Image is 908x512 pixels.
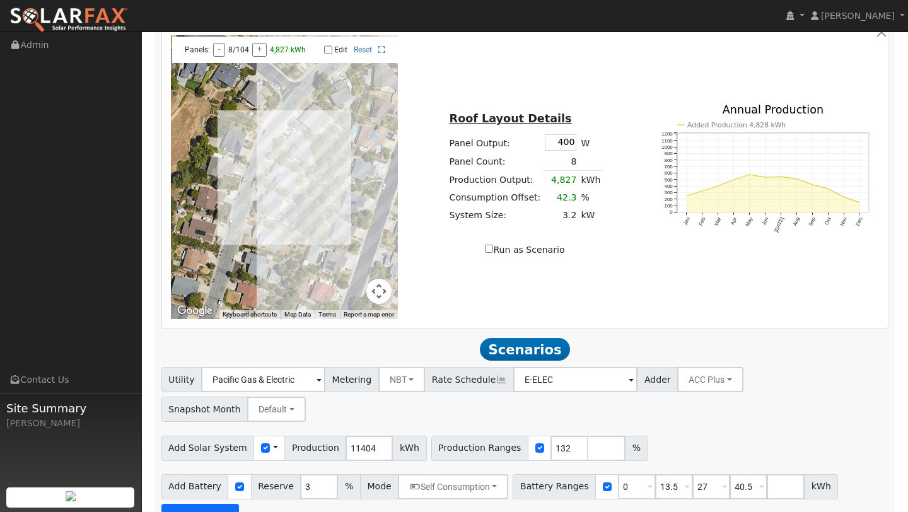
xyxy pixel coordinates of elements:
[270,45,306,54] span: 4,827 kWh
[812,183,813,185] circle: onclick=""
[161,367,202,392] span: Utility
[677,367,743,392] button: ACC Plus
[360,474,399,499] span: Mode
[839,216,848,227] text: Nov
[450,112,572,125] u: Roof Layout Details
[625,436,648,461] span: %
[664,203,673,209] text: 100
[480,338,570,361] span: Scenarios
[543,171,579,189] td: 4,827
[366,279,392,304] button: Map camera controls
[745,216,754,228] text: May
[804,474,838,499] span: kWh
[761,216,770,226] text: Jun
[714,216,723,227] text: Mar
[161,436,255,461] span: Add Solar System
[579,207,603,224] td: kW
[717,185,719,187] circle: onclick=""
[821,11,895,21] span: [PERSON_NAME]
[827,188,829,190] circle: onclick=""
[664,151,673,156] text: 900
[543,153,579,171] td: 8
[6,400,135,417] span: Site Summary
[543,207,579,224] td: 3.2
[682,216,691,226] text: Jan
[213,43,225,57] button: -
[252,43,267,57] button: +
[513,367,637,392] input: Select a Rate Schedule
[664,170,673,176] text: 600
[780,176,782,178] circle: onclick=""
[579,132,603,153] td: W
[318,311,336,318] a: Terms (opens in new tab)
[664,190,673,195] text: 300
[354,45,372,54] a: Reset
[447,153,543,171] td: Panel Count:
[431,436,528,461] span: Production Ranges
[661,138,673,144] text: 1100
[447,171,543,189] td: Production Output:
[251,474,301,499] span: Reserve
[664,158,673,163] text: 800
[228,45,249,54] span: 8/104
[661,144,673,150] text: 1000
[513,474,596,499] span: Battery Ranges
[485,243,564,257] label: Run as Scenario
[664,183,673,189] text: 400
[664,177,673,183] text: 500
[774,216,786,233] text: [DATE]
[637,367,678,392] span: Adder
[325,367,379,392] span: Metering
[698,216,707,227] text: Feb
[284,436,346,461] span: Production
[161,397,248,422] span: Snapshot Month
[685,195,687,197] circle: onclick=""
[161,474,229,499] span: Add Battery
[447,189,543,206] td: Consumption Offset:
[733,179,735,181] circle: onclick=""
[859,202,861,204] circle: onclick=""
[808,216,817,227] text: Sep
[174,303,216,319] a: Open this area in Google Maps (opens a new window)
[66,491,76,501] img: retrieve
[579,171,603,189] td: kWh
[284,310,311,319] button: Map Data
[337,474,360,499] span: %
[485,245,493,253] input: Run as Scenario
[378,367,426,392] button: NBT
[9,7,128,33] img: SolarFax
[764,177,766,178] circle: onclick=""
[670,209,673,215] text: 0
[843,196,845,198] circle: onclick=""
[174,303,216,319] img: Google
[344,311,394,318] a: Report a map error
[824,216,833,226] text: Oct
[201,367,325,392] input: Select a Utility
[701,190,703,192] circle: onclick=""
[748,174,750,176] circle: onclick=""
[398,474,508,499] button: Self Consumption
[543,189,579,206] td: 42.3
[723,103,824,116] text: Annual Production
[185,45,210,54] span: Panels:
[796,178,798,180] circle: onclick=""
[447,132,543,153] td: Panel Output:
[223,310,277,319] button: Keyboard shortcuts
[855,216,864,227] text: Dec
[378,45,385,54] a: Full Screen
[730,216,738,226] text: Apr
[687,121,786,129] text: Added Production 4,828 kWh
[664,197,673,202] text: 200
[447,207,543,224] td: System Size:
[334,45,347,54] label: Edit
[392,436,426,461] span: kWh
[424,367,514,392] span: Rate Schedule
[792,216,801,227] text: Aug
[661,131,673,137] text: 1200
[247,397,306,422] button: Default
[579,189,603,206] td: %
[6,417,135,430] div: [PERSON_NAME]
[664,164,673,170] text: 700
